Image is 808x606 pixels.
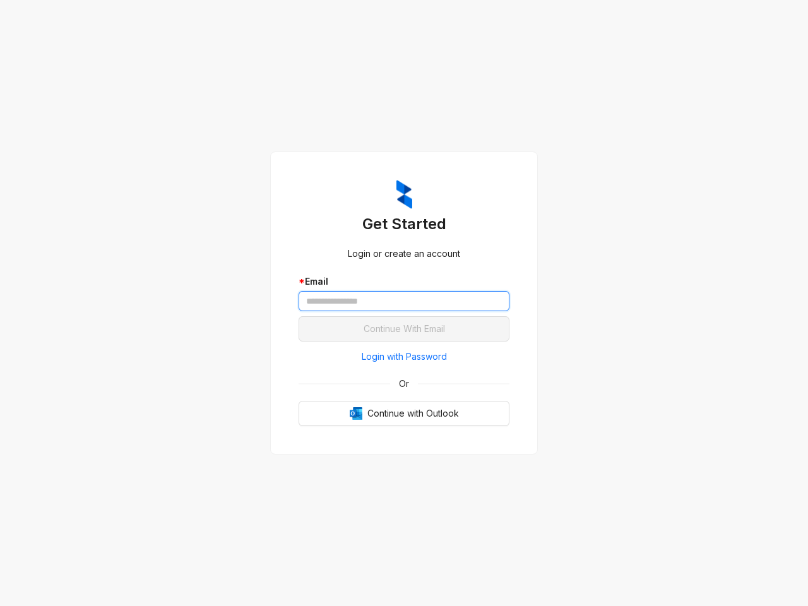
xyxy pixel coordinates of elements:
[367,407,459,420] span: Continue with Outlook
[299,401,509,426] button: OutlookContinue with Outlook
[299,275,509,288] div: Email
[362,350,447,364] span: Login with Password
[396,180,412,209] img: ZumaIcon
[390,377,418,391] span: Or
[350,407,362,420] img: Outlook
[299,347,509,367] button: Login with Password
[299,247,509,261] div: Login or create an account
[299,214,509,234] h3: Get Started
[299,316,509,342] button: Continue With Email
